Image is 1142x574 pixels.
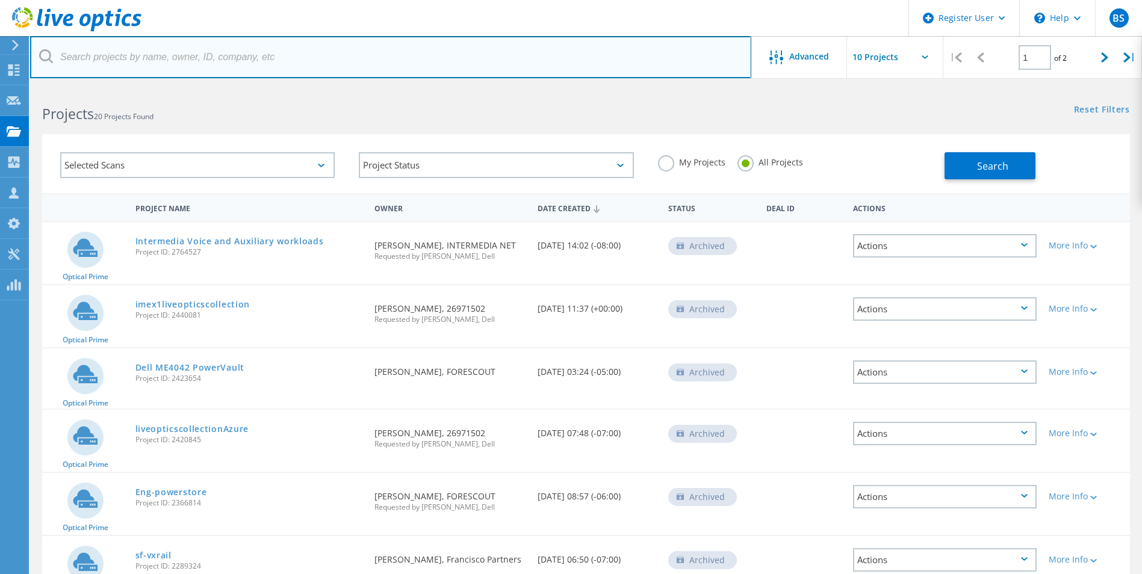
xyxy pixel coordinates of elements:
span: Requested by [PERSON_NAME], Dell [374,504,526,511]
a: liveopticscollectionAzure [135,425,249,433]
span: Requested by [PERSON_NAME], Dell [374,440,526,448]
div: Deal Id [760,196,848,218]
button: Search [945,152,1035,179]
span: Requested by [PERSON_NAME], Dell [374,253,526,260]
div: Archived [668,237,737,255]
a: Eng-powerstore [135,488,207,496]
div: Selected Scans [60,152,335,178]
div: [DATE] 14:02 (-08:00) [532,222,662,262]
div: Archived [668,300,737,318]
div: | [943,36,968,79]
div: [PERSON_NAME], 26971502 [368,410,532,460]
div: More Info [1049,429,1124,437]
div: [PERSON_NAME], INTERMEDIA NET [368,222,532,272]
div: [DATE] 07:48 (-07:00) [532,410,662,449]
div: Actions [853,234,1037,258]
div: Owner [368,196,532,218]
label: All Projects [737,155,803,167]
span: Optical Prime [63,524,108,531]
span: Project ID: 2440081 [135,312,363,319]
span: Optical Prime [63,461,108,468]
div: [PERSON_NAME], 26971502 [368,285,532,335]
div: Actions [847,196,1043,218]
div: More Info [1049,241,1124,250]
a: imex1liveopticscollection [135,300,250,309]
span: Optical Prime [63,400,108,407]
div: [PERSON_NAME], FORESCOUT [368,348,532,388]
div: Archived [668,488,737,506]
div: [DATE] 03:24 (-05:00) [532,348,662,388]
div: | [1117,36,1142,79]
div: Actions [853,422,1037,445]
a: sf-vxrail [135,551,172,560]
input: Search projects by name, owner, ID, company, etc [30,36,751,78]
div: Project Name [129,196,369,218]
div: Actions [853,360,1037,384]
span: of 2 [1054,53,1067,63]
span: Project ID: 2764527 [135,248,363,256]
div: Archived [668,363,737,381]
span: Project ID: 2423654 [135,375,363,382]
span: Project ID: 2289324 [135,563,363,570]
div: Actions [853,297,1037,321]
div: [PERSON_NAME], FORESCOUT [368,473,532,523]
div: [DATE] 08:57 (-06:00) [532,473,662,513]
div: Archived [668,425,737,443]
span: Optical Prime [63,336,108,344]
div: [DATE] 11:37 (+00:00) [532,285,662,325]
div: More Info [1049,304,1124,313]
div: Status [662,196,760,218]
div: More Info [1049,555,1124,564]
div: More Info [1049,368,1124,376]
div: Date Created [532,196,662,219]
span: BS [1113,13,1125,23]
div: More Info [1049,492,1124,501]
span: Requested by [PERSON_NAME], Dell [374,316,526,323]
div: Archived [668,551,737,569]
span: Project ID: 2420845 [135,436,363,443]
div: Actions [853,485,1037,508]
span: Project ID: 2366814 [135,499,363,507]
a: Reset Filters [1074,105,1130,116]
span: Search [977,159,1008,173]
span: Optical Prime [63,273,108,280]
svg: \n [1034,13,1045,23]
span: 20 Projects Found [94,111,154,122]
div: Actions [853,548,1037,572]
a: Intermedia Voice and Auxiliary workloads [135,237,324,245]
b: Projects [42,104,94,123]
a: Live Optics Dashboard [12,25,141,34]
div: Project Status [359,152,633,178]
label: My Projects [658,155,725,167]
a: Dell ME4042 PowerVault [135,363,244,372]
span: Advanced [789,52,829,61]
